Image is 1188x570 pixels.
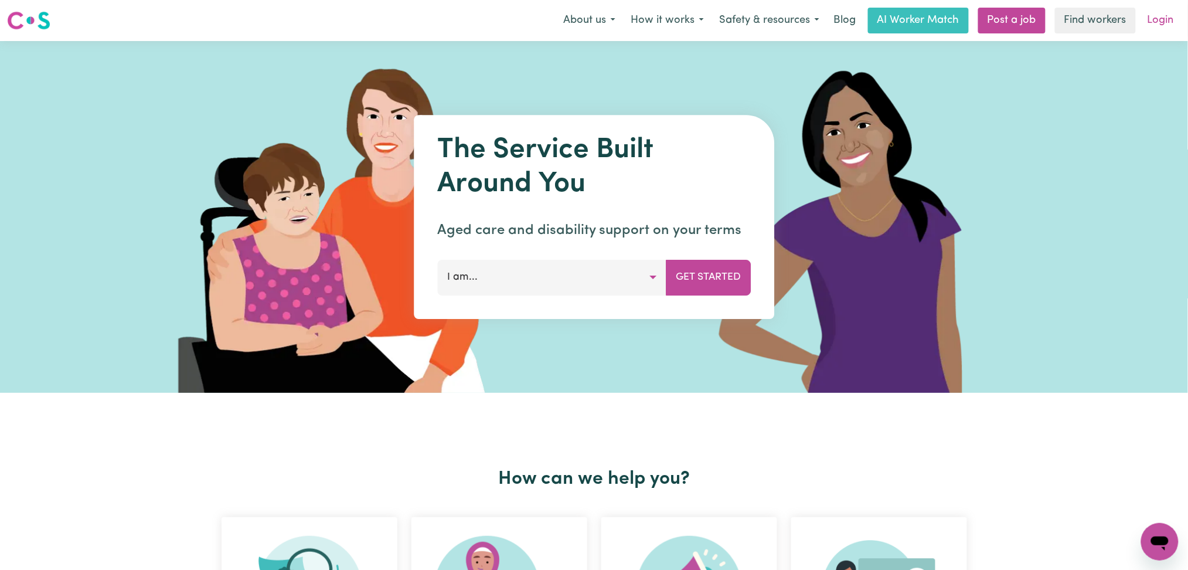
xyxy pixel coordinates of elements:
a: Blog [827,8,863,33]
button: About us [556,8,623,33]
h2: How can we help you? [215,468,974,490]
iframe: Button to launch messaging window [1141,523,1179,561]
a: AI Worker Match [868,8,969,33]
button: Get Started [666,260,751,295]
p: Aged care and disability support on your terms [437,220,751,241]
button: How it works [623,8,712,33]
img: Careseekers logo [7,10,50,31]
button: Safety & resources [712,8,827,33]
a: Find workers [1055,8,1136,33]
button: I am... [437,260,666,295]
h1: The Service Built Around You [437,134,751,201]
a: Careseekers logo [7,7,50,34]
a: Post a job [978,8,1046,33]
a: Login [1141,8,1181,33]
